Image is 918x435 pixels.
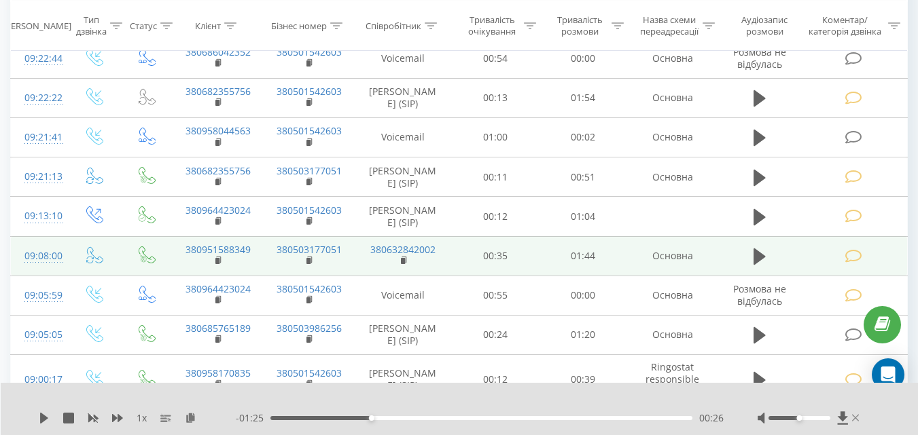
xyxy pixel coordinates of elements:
div: 09:08:00 [24,243,53,269]
a: 380951588349 [186,243,251,256]
td: 01:20 [540,315,627,354]
a: 380501542603 [277,45,342,58]
div: Тривалість очікування [464,14,520,37]
td: 01:54 [540,78,627,117]
div: Accessibility label [369,415,374,421]
a: 380682355756 [186,85,251,98]
span: 00:26 [699,411,724,425]
td: 01:44 [540,236,627,276]
td: 00:12 [452,197,540,236]
a: 380964423024 [186,204,251,216]
a: 380501542603 [277,282,342,295]
td: 01:00 [452,117,540,157]
div: 09:05:59 [24,282,53,309]
a: 380501542603 [277,124,342,137]
a: 380964423024 [186,282,251,295]
td: Основна [627,39,718,78]
td: 00:54 [452,39,540,78]
a: 380682355756 [186,164,251,177]
div: 09:21:41 [24,124,53,151]
td: 00:55 [452,276,540,315]
td: 00:00 [540,39,627,78]
span: Розмова не відбулась [733,45,786,71]
div: Співробітник [366,20,421,31]
span: 1 x [137,411,147,425]
div: 09:13:10 [24,203,53,229]
td: Основна [627,117,718,157]
a: 380503177051 [277,243,342,256]
td: [PERSON_NAME] (SIP) [354,197,452,236]
td: [PERSON_NAME] (SIP) [354,315,452,354]
td: 00:11 [452,157,540,197]
a: 380501542603 [277,204,342,216]
div: Тип дзвінка [76,14,107,37]
div: Статус [130,20,157,31]
td: 00:12 [452,355,540,405]
td: 01:04 [540,197,627,236]
td: 00:13 [452,78,540,117]
td: [PERSON_NAME] (SIP) [354,157,452,197]
td: Основна [627,315,718,354]
span: - 01:25 [236,411,270,425]
div: 09:22:44 [24,45,53,72]
td: Voicemail [354,276,452,315]
div: [PERSON_NAME] [3,20,71,31]
td: Voicemail [354,39,452,78]
td: 00:00 [540,276,627,315]
div: Аудіозапис розмови [730,14,799,37]
a: 380503986256 [277,322,342,335]
div: Open Intercom Messenger [872,358,904,391]
div: Коментар/категорія дзвінка [805,14,885,37]
td: 00:35 [452,236,540,276]
td: Основна [627,236,718,276]
a: 380958044563 [186,124,251,137]
div: Тривалість розмови [552,14,608,37]
td: 00:39 [540,355,627,405]
td: Основна [627,157,718,197]
a: 380686042352 [186,45,251,58]
td: 00:24 [452,315,540,354]
a: 380501542603 [277,366,342,379]
td: [PERSON_NAME] (SIP) [354,355,452,405]
td: Voicemail [354,117,452,157]
a: 380632842002 [370,243,436,256]
span: Розмова не відбулась [733,282,786,307]
td: Основна [627,78,718,117]
div: 09:21:13 [24,164,53,190]
div: Назва схеми переадресації [639,14,699,37]
div: 09:00:17 [24,366,53,393]
div: Accessibility label [796,415,802,421]
div: Клієнт [195,20,221,31]
td: Основна [627,276,718,315]
td: 00:02 [540,117,627,157]
a: 380685765189 [186,322,251,335]
div: Бізнес номер [271,20,327,31]
span: Ringostat responsible ma... [646,360,699,398]
a: 380958170835 [186,366,251,379]
a: 380501542603 [277,85,342,98]
a: 380503177051 [277,164,342,177]
td: 00:51 [540,157,627,197]
td: [PERSON_NAME] (SIP) [354,78,452,117]
div: 09:22:22 [24,85,53,111]
div: 09:05:05 [24,322,53,348]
